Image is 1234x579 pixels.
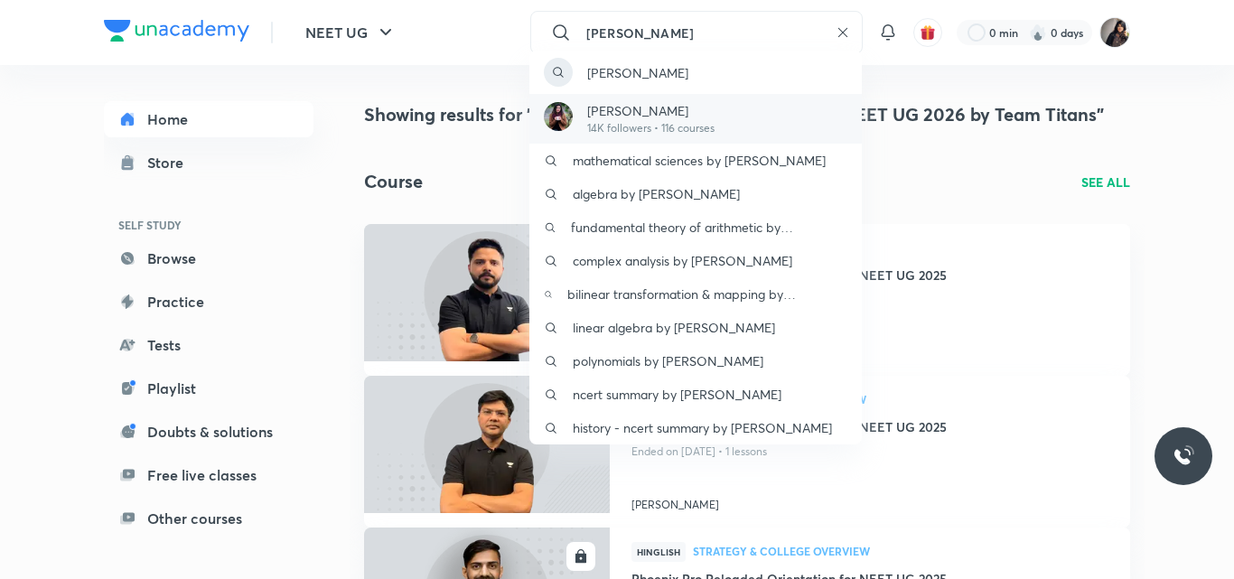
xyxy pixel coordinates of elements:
[587,63,688,82] p: [PERSON_NAME]
[529,51,862,94] a: [PERSON_NAME]
[573,318,775,337] p: linear algebra by [PERSON_NAME]
[587,120,715,136] p: 14K followers • 116 courses
[529,344,862,378] a: polynomials by [PERSON_NAME]
[573,385,781,404] p: ncert summary by [PERSON_NAME]
[544,102,573,131] img: Avatar
[571,218,847,237] p: fundamental theory of arithmetic by [PERSON_NAME]
[573,251,792,270] p: complex analysis by [PERSON_NAME]
[573,351,763,370] p: polynomials by [PERSON_NAME]
[529,177,862,210] a: algebra by [PERSON_NAME]
[529,210,862,244] a: fundamental theory of arithmetic by [PERSON_NAME]
[529,378,862,411] a: ncert summary by [PERSON_NAME]
[587,101,715,120] p: [PERSON_NAME]
[1173,445,1194,467] img: ttu
[573,151,826,170] p: mathematical sciences by [PERSON_NAME]
[529,244,862,277] a: complex analysis by [PERSON_NAME]
[573,184,740,203] p: algebra by [PERSON_NAME]
[529,144,862,177] a: mathematical sciences by [PERSON_NAME]
[529,311,862,344] a: linear algebra by [PERSON_NAME]
[529,277,862,311] a: bilinear transformation & mapping by [PERSON_NAME][DEMOGRAPHIC_DATA]
[573,418,832,437] p: history - ncert summary by [PERSON_NAME]
[529,94,862,144] a: Avatar[PERSON_NAME]14K followers • 116 courses
[529,411,862,444] a: history - ncert summary by [PERSON_NAME]
[567,285,847,304] p: bilinear transformation & mapping by [PERSON_NAME][DEMOGRAPHIC_DATA]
